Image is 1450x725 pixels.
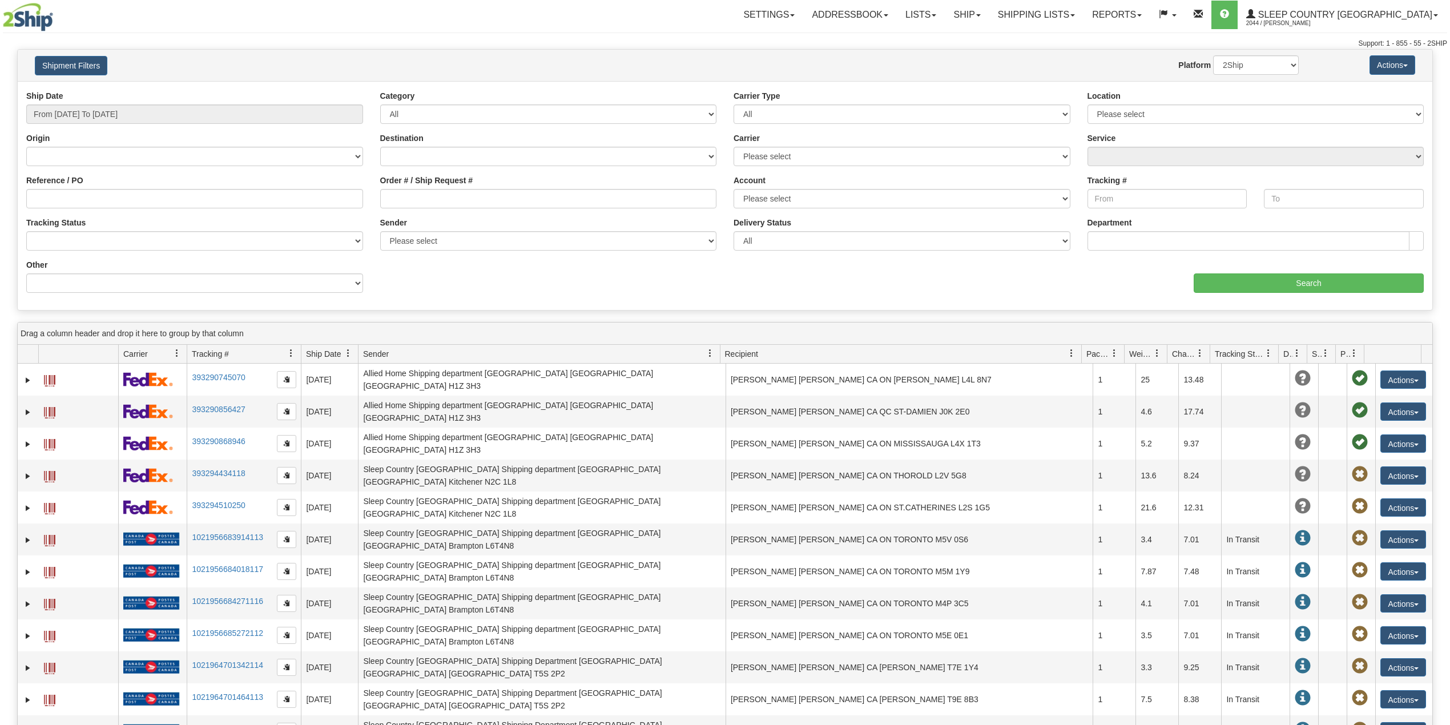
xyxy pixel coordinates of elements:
button: Copy to clipboard [277,499,296,516]
span: Shipment Issues [1312,348,1322,360]
a: Expand [22,534,34,546]
span: In Transit [1295,658,1311,674]
label: Account [734,175,766,186]
span: In Transit [1295,626,1311,642]
img: 20 - Canada Post [123,660,179,674]
label: Category [380,90,415,102]
span: Ship Date [306,348,341,360]
img: 2 - FedEx Express® [123,404,173,418]
a: 393294434118 [192,469,245,478]
span: Tracking Status [1215,348,1264,360]
td: 1 [1093,619,1135,651]
td: [PERSON_NAME] [PERSON_NAME] CA ON MISSISSAUGA L4X 1T3 [726,428,1093,460]
td: [DATE] [301,492,358,523]
label: Other [26,259,47,271]
label: Carrier Type [734,90,780,102]
label: Origin [26,132,50,144]
span: Pickup Not Assigned [1352,498,1368,514]
img: 2 - FedEx Express® [123,372,173,386]
td: [PERSON_NAME] [PERSON_NAME] CA ON THOROLD L2V 5G8 [726,460,1093,492]
a: Shipping lists [989,1,1084,29]
span: Unknown [1295,402,1311,418]
td: 8.38 [1178,683,1221,715]
td: [DATE] [301,396,358,428]
td: [PERSON_NAME] [PERSON_NAME] CA ON TORONTO M5E 0E1 [726,619,1093,651]
td: 25 [1135,364,1178,396]
a: Delivery Status filter column settings [1287,344,1307,363]
a: Expand [22,438,34,450]
a: 1021956685272112 [192,629,263,638]
a: Packages filter column settings [1105,344,1124,363]
a: Expand [22,502,34,514]
a: Charge filter column settings [1190,344,1210,363]
td: [PERSON_NAME] [PERSON_NAME] CA [PERSON_NAME] T9E 8B3 [726,683,1093,715]
span: Pickup Not Assigned [1352,626,1368,642]
span: Recipient [725,348,758,360]
td: 7.01 [1178,523,1221,555]
button: Shipment Filters [35,56,107,75]
div: Support: 1 - 855 - 55 - 2SHIP [3,39,1447,49]
span: Pickup Successfully created [1352,370,1368,386]
img: 20 - Canada Post [123,692,179,706]
td: 7.5 [1135,683,1178,715]
div: grid grouping header [18,323,1432,345]
td: [PERSON_NAME] [PERSON_NAME] CA QC ST-DAMIEN J0K 2E0 [726,396,1093,428]
td: 1 [1093,364,1135,396]
td: 21.6 [1135,492,1178,523]
a: Shipment Issues filter column settings [1316,344,1335,363]
a: Ship Date filter column settings [339,344,358,363]
td: Sleep Country [GEOGRAPHIC_DATA] Shipping Department [GEOGRAPHIC_DATA] [GEOGRAPHIC_DATA] [GEOGRAPH... [358,683,726,715]
td: Allied Home Shipping department [GEOGRAPHIC_DATA] [GEOGRAPHIC_DATA] [GEOGRAPHIC_DATA] H1Z 3H3 [358,364,726,396]
button: Copy to clipboard [277,627,296,644]
span: Pickup Status [1340,348,1350,360]
td: 1 [1093,396,1135,428]
td: 12.31 [1178,492,1221,523]
a: Sender filter column settings [700,344,720,363]
button: Copy to clipboard [277,371,296,388]
td: 9.37 [1178,428,1221,460]
img: 2 - FedEx Express® [123,468,173,482]
input: To [1264,189,1424,208]
span: Pickup Successfully created [1352,434,1368,450]
td: In Transit [1221,555,1290,587]
img: 2 - FedEx Express® [123,436,173,450]
a: Pickup Status filter column settings [1344,344,1364,363]
a: Reports [1084,1,1150,29]
img: 20 - Canada Post [123,596,179,610]
td: In Transit [1221,683,1290,715]
img: 20 - Canada Post [123,628,179,642]
a: 1021956684271116 [192,597,263,606]
a: Label [44,498,55,516]
td: 4.1 [1135,587,1178,619]
span: In Transit [1295,562,1311,578]
td: 1 [1093,683,1135,715]
td: 5.2 [1135,428,1178,460]
button: Actions [1380,402,1426,421]
button: Actions [1380,626,1426,645]
button: Copy to clipboard [277,403,296,420]
td: Sleep Country [GEOGRAPHIC_DATA] Shipping department [GEOGRAPHIC_DATA] [GEOGRAPHIC_DATA] Brampton ... [358,555,726,587]
a: Label [44,434,55,452]
td: 7.01 [1178,587,1221,619]
td: [DATE] [301,619,358,651]
a: Settings [735,1,803,29]
button: Copy to clipboard [277,595,296,612]
a: Ship [945,1,989,29]
td: 13.48 [1178,364,1221,396]
button: Copy to clipboard [277,563,296,580]
label: Destination [380,132,424,144]
a: Expand [22,470,34,482]
a: Weight filter column settings [1147,344,1167,363]
a: Label [44,370,55,388]
input: Search [1194,273,1424,293]
td: 1 [1093,555,1135,587]
img: 2 - FedEx Express® [123,500,173,514]
button: Actions [1370,55,1415,75]
td: 8.24 [1178,460,1221,492]
a: 1021956684018117 [192,565,263,574]
label: Location [1087,90,1121,102]
span: Pickup Successfully created [1352,402,1368,418]
td: In Transit [1221,651,1290,683]
td: 3.4 [1135,523,1178,555]
a: Label [44,626,55,644]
